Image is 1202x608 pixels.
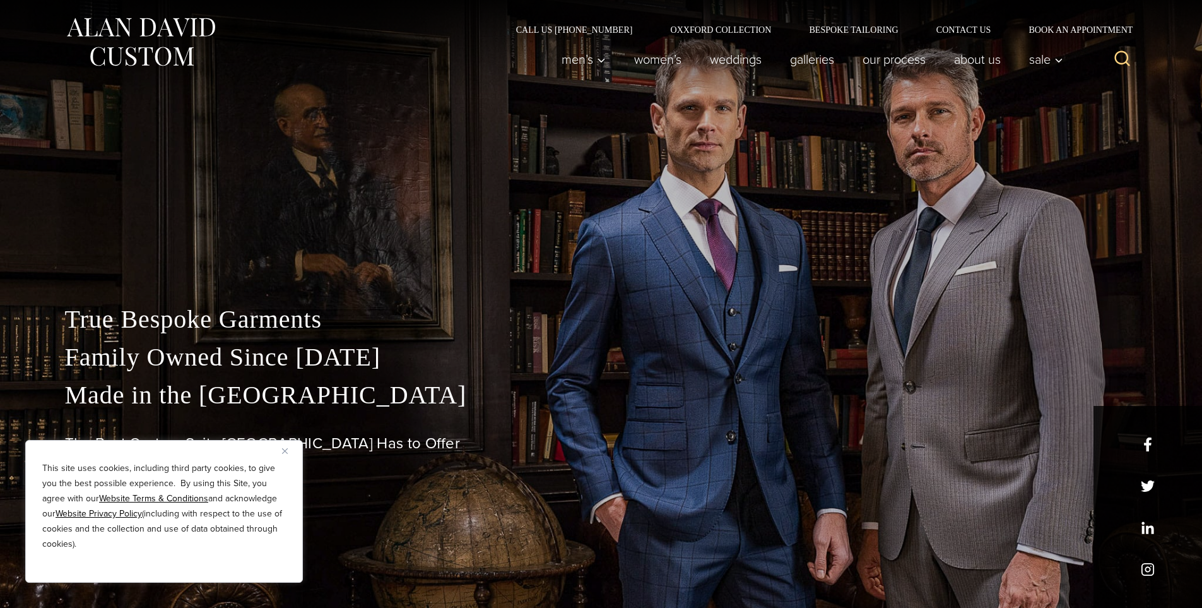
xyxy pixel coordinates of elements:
[790,25,917,34] a: Bespoke Tailoring
[65,301,1138,414] p: True Bespoke Garments Family Owned Since [DATE] Made in the [GEOGRAPHIC_DATA]
[562,53,606,66] span: Men’s
[775,47,848,72] a: Galleries
[56,507,142,520] a: Website Privacy Policy
[99,492,208,505] a: Website Terms & Conditions
[497,25,652,34] a: Call Us [PHONE_NUMBER]
[282,443,297,458] button: Close
[917,25,1010,34] a: Contact Us
[497,25,1138,34] nav: Secondary Navigation
[695,47,775,72] a: weddings
[65,14,216,70] img: Alan David Custom
[620,47,695,72] a: Women’s
[848,47,940,72] a: Our Process
[1010,25,1137,34] a: Book an Appointment
[1107,44,1138,75] button: View Search Form
[1029,53,1063,66] span: Sale
[651,25,790,34] a: Oxxford Collection
[42,461,286,552] p: This site uses cookies, including third party cookies, to give you the best possible experience. ...
[940,47,1015,72] a: About Us
[65,434,1138,453] h1: The Best Custom Suits [GEOGRAPHIC_DATA] Has to Offer
[547,47,1069,72] nav: Primary Navigation
[282,448,288,454] img: Close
